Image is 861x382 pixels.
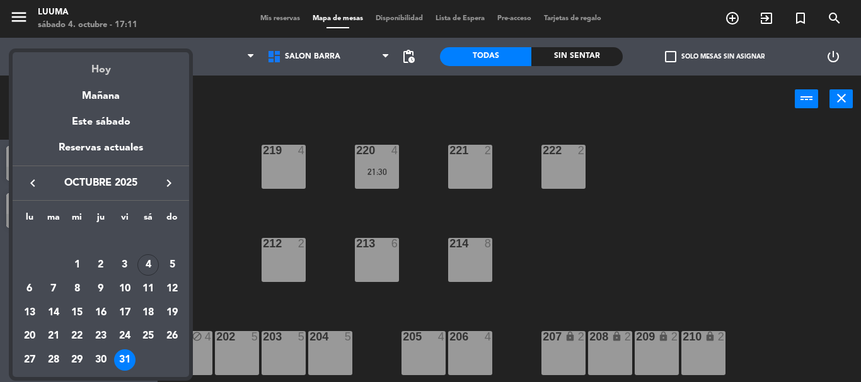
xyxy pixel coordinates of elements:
td: 22 de octubre de 2025 [65,325,89,349]
td: 17 de octubre de 2025 [113,301,137,325]
div: 27 [19,349,40,371]
div: 23 [90,326,112,347]
td: 30 de octubre de 2025 [89,348,113,372]
td: 27 de octubre de 2025 [18,348,42,372]
div: 21 [43,326,64,347]
div: 12 [161,278,183,300]
td: 10 de octubre de 2025 [113,277,137,301]
td: 19 de octubre de 2025 [160,301,184,325]
th: domingo [160,210,184,230]
td: 11 de octubre de 2025 [137,277,161,301]
td: 14 de octubre de 2025 [42,301,66,325]
div: 22 [66,326,88,347]
div: 7 [43,278,64,300]
td: 8 de octubre de 2025 [65,277,89,301]
div: 4 [137,254,159,276]
div: 15 [66,302,88,323]
th: jueves [89,210,113,230]
span: octubre 2025 [44,175,158,191]
td: 29 de octubre de 2025 [65,348,89,372]
td: 28 de octubre de 2025 [42,348,66,372]
td: 13 de octubre de 2025 [18,301,42,325]
td: OCT. [18,230,184,254]
th: miércoles [65,210,89,230]
div: 28 [43,349,64,371]
div: 9 [90,278,112,300]
div: Reservas actuales [13,140,189,166]
div: 26 [161,326,183,347]
td: 20 de octubre de 2025 [18,325,42,349]
div: 25 [137,326,159,347]
div: 1 [66,254,88,276]
th: viernes [113,210,137,230]
div: 19 [161,302,183,323]
div: 16 [90,302,112,323]
td: 25 de octubre de 2025 [137,325,161,349]
td: 23 de octubre de 2025 [89,325,113,349]
i: keyboard_arrow_left [25,176,40,191]
td: 5 de octubre de 2025 [160,254,184,278]
i: keyboard_arrow_right [161,176,176,191]
td: 9 de octubre de 2025 [89,277,113,301]
div: 14 [43,302,64,323]
td: 31 de octubre de 2025 [113,348,137,372]
div: 18 [137,302,159,323]
td: 3 de octubre de 2025 [113,254,137,278]
div: 6 [19,278,40,300]
th: martes [42,210,66,230]
td: 4 de octubre de 2025 [137,254,161,278]
div: 3 [114,254,136,276]
td: 21 de octubre de 2025 [42,325,66,349]
td: 1 de octubre de 2025 [65,254,89,278]
td: 6 de octubre de 2025 [18,277,42,301]
div: 29 [66,349,88,371]
div: 2 [90,254,112,276]
div: 11 [137,278,159,300]
td: 15 de octubre de 2025 [65,301,89,325]
div: 13 [19,302,40,323]
div: 30 [90,349,112,371]
td: 24 de octubre de 2025 [113,325,137,349]
td: 26 de octubre de 2025 [160,325,184,349]
div: 17 [114,302,136,323]
td: 2 de octubre de 2025 [89,254,113,278]
div: Mañana [13,79,189,104]
div: 31 [114,349,136,371]
div: Este sábado [13,104,189,140]
button: keyboard_arrow_right [158,175,180,191]
th: sábado [137,210,161,230]
td: 16 de octubre de 2025 [89,301,113,325]
div: 24 [114,326,136,347]
th: lunes [18,210,42,230]
div: 20 [19,326,40,347]
button: keyboard_arrow_left [21,175,44,191]
td: 7 de octubre de 2025 [42,277,66,301]
div: 5 [161,254,183,276]
div: 8 [66,278,88,300]
td: 18 de octubre de 2025 [137,301,161,325]
div: Hoy [13,52,189,78]
td: 12 de octubre de 2025 [160,277,184,301]
div: 10 [114,278,136,300]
